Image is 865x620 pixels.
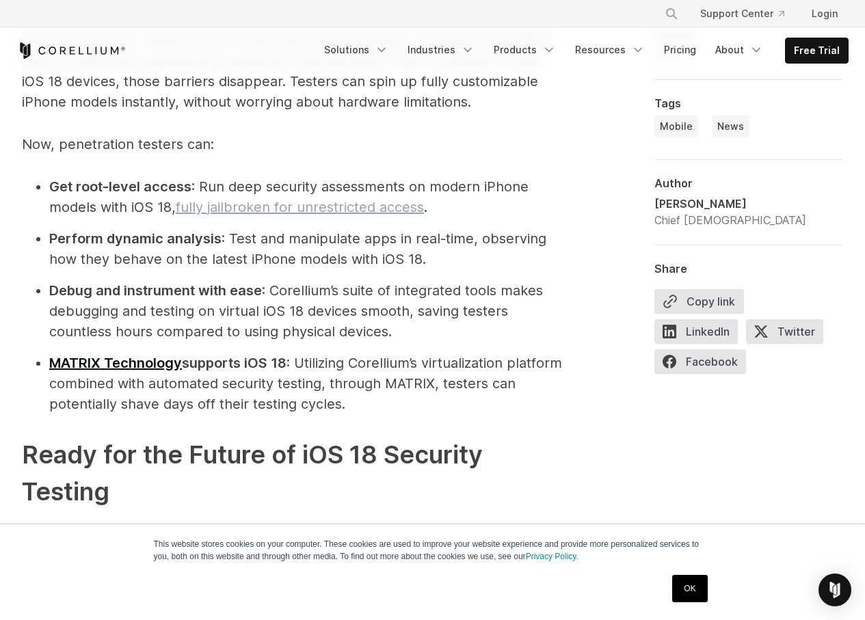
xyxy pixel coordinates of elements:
a: Facebook [654,349,754,379]
strong: Perform dynamic analysis [49,230,222,247]
li: : Test and manipulate apps in real-time, observing how they behave on the latest iPhone models wi... [49,228,562,269]
div: Navigation Menu [316,38,849,64]
a: Login [801,1,849,26]
a: Solutions [316,38,397,62]
div: Share [654,262,843,275]
a: Corellium Home [17,42,126,59]
div: Tags [654,96,843,110]
h2: Ready for the Future of iOS 18 Security Testing [22,436,562,510]
li: : Utilizing Corellium’s virtualization platform combined with automated security testing, through... [49,353,562,414]
strong: supports iOS 18 [49,355,287,371]
div: [PERSON_NAME] [654,196,806,212]
button: Search [659,1,684,26]
a: Industries [399,38,483,62]
p: This website stores cookies on your computer. These cookies are used to improve your website expe... [154,538,712,563]
span: News [717,120,744,133]
a: Privacy Policy. [526,552,578,561]
span: Facebook [654,349,746,374]
div: Chief [DEMOGRAPHIC_DATA] [654,212,806,228]
span: LinkedIn [654,319,738,344]
a: LinkedIn [654,319,746,349]
strong: Debug and instrument with ease [49,282,262,299]
a: Mobile [654,116,698,137]
a: fully jailbroken for unrestricted access [176,199,424,215]
span: Mobile [660,120,693,133]
a: Support Center [689,1,795,26]
a: News [712,116,749,137]
a: Twitter [746,319,831,349]
li: : Run deep security assessments on modern iPhone models with iOS 18, . [49,176,562,217]
div: Navigation Menu [648,1,849,26]
span: Twitter [746,319,823,344]
div: Author [654,176,843,190]
div: Open Intercom Messenger [819,574,851,606]
button: Copy link [654,289,744,314]
a: About [707,38,771,62]
a: MATRIX Technology [49,355,182,371]
p: Now, penetration testers can: [22,134,562,154]
a: OK [672,575,707,602]
strong: Get root-level access [49,178,191,195]
a: Products [485,38,564,62]
a: Pricing [656,38,704,62]
li: : Corellium’s suite of integrated tools makes debugging and testing on virtual iOS 18 devices smo... [49,280,562,342]
a: Resources [567,38,653,62]
a: Free Trial [786,38,848,63]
